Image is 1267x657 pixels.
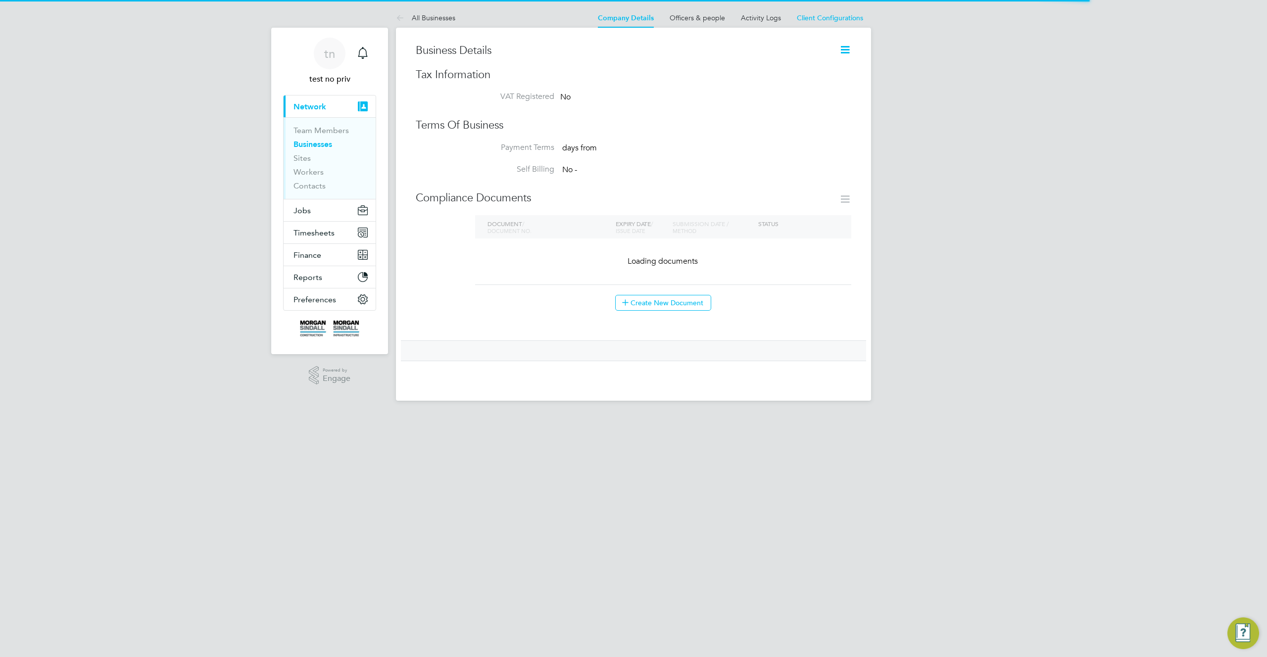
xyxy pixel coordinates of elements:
span: Finance [293,250,321,260]
span: Timesheets [293,228,335,237]
div: Network [284,117,376,199]
a: Businesses [293,140,332,149]
nav: Main navigation [271,28,388,354]
span: Network [293,102,326,111]
span: Powered by [323,366,350,375]
a: Company Details [598,14,654,22]
a: All Businesses [396,13,455,22]
span: No [560,92,571,102]
h3: Business Details [416,44,831,58]
a: Powered byEngage [309,366,351,385]
label: VAT Registered [455,92,554,102]
a: Go to home page [283,321,376,336]
a: Team Members [293,126,349,135]
button: Engage Resource Center [1227,617,1259,649]
h3: Compliance Documents [416,191,851,205]
span: No - [562,165,577,175]
a: Workers [293,167,324,177]
a: tntest no priv [283,38,376,85]
h3: Tax Information [416,68,851,82]
a: Contacts [293,181,326,190]
span: Preferences [293,295,336,304]
span: Jobs [293,206,311,215]
span: tn [324,47,335,60]
img: morgansindall-logo-retina.png [300,321,359,336]
a: Activity Logs [741,13,781,22]
span: test no priv [283,73,376,85]
button: Timesheets [284,222,376,243]
button: Jobs [284,199,376,221]
span: Client Configurations [797,13,863,22]
button: Create New Document [615,295,711,311]
button: Network [284,95,376,117]
label: Payment Terms [455,142,554,153]
a: Sites [293,153,311,163]
h3: Terms Of Business [416,118,851,133]
span: Engage [323,375,350,383]
label: Self Billing [455,164,554,175]
button: Reports [284,266,376,288]
span: Reports [293,273,322,282]
a: Officers & people [670,13,725,22]
span: days from [562,143,597,153]
button: Finance [284,244,376,266]
button: Preferences [284,288,376,310]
